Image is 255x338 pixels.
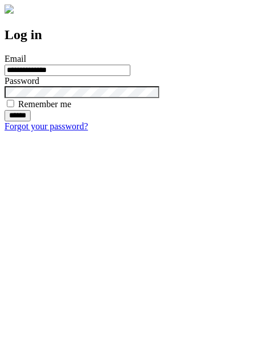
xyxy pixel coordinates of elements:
label: Email [5,54,26,64]
a: Forgot your password? [5,121,88,131]
h2: Log in [5,27,250,43]
img: logo-4e3dc11c47720685a147b03b5a06dd966a58ff35d612b21f08c02c0306f2b779.png [5,5,14,14]
label: Remember me [18,99,71,109]
label: Password [5,76,39,86]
